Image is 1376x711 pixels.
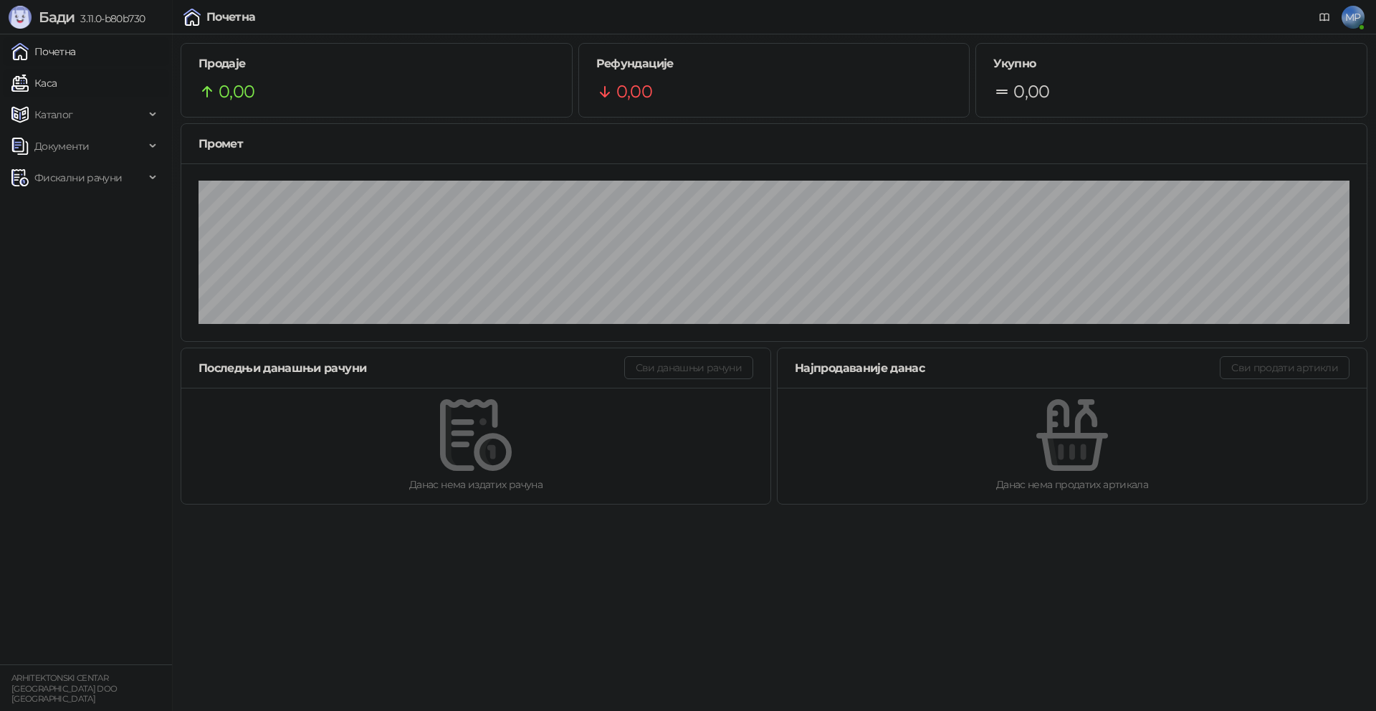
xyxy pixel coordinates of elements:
[801,477,1344,492] div: Данас нема продатих артикала
[11,37,76,66] a: Почетна
[34,100,73,129] span: Каталог
[199,55,555,72] h5: Продаје
[39,9,75,26] span: Бади
[993,55,1349,72] h5: Укупно
[204,477,747,492] div: Данас нема издатих рачуна
[624,356,753,379] button: Сви данашњи рачуни
[34,163,122,192] span: Фискални рачуни
[11,673,118,704] small: ARHITEKTONSKI CENTAR [GEOGRAPHIC_DATA] DOO [GEOGRAPHIC_DATA]
[616,78,652,105] span: 0,00
[199,135,1349,153] div: Промет
[11,69,57,97] a: Каса
[206,11,256,23] div: Почетна
[1313,6,1336,29] a: Документација
[795,359,1220,377] div: Најпродаваније данас
[9,6,32,29] img: Logo
[219,78,254,105] span: 0,00
[199,359,624,377] div: Последњи данашњи рачуни
[596,55,952,72] h5: Рефундације
[1013,78,1049,105] span: 0,00
[34,132,89,161] span: Документи
[1342,6,1365,29] span: MP
[1220,356,1349,379] button: Сви продати артикли
[75,12,145,25] span: 3.11.0-b80b730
